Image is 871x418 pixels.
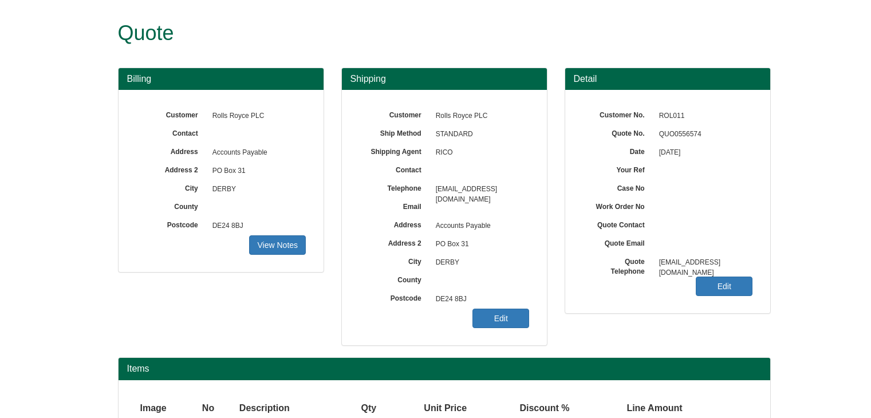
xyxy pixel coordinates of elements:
label: Quote Contact [582,217,653,230]
label: Postcode [136,217,207,230]
a: Edit [696,277,752,296]
span: PO Box 31 [430,235,530,254]
label: City [359,254,430,267]
span: DERBY [207,180,306,199]
h2: Items [127,364,762,374]
label: Customer [359,107,430,120]
span: DERBY [430,254,530,272]
label: Email [359,199,430,212]
label: Work Order No [582,199,653,212]
h3: Shipping [350,74,538,84]
label: Quote No. [582,125,653,139]
label: Address [359,217,430,230]
label: City [136,180,207,194]
span: DE24 8BJ [207,217,306,235]
a: View Notes [249,235,306,255]
label: Quote Email [582,235,653,249]
label: Customer [136,107,207,120]
span: Rolls Royce PLC [430,107,530,125]
h1: Quote [118,22,728,45]
span: Accounts Payable [430,217,530,235]
label: County [136,199,207,212]
h3: Billing [127,74,315,84]
label: Case No [582,180,653,194]
label: Address [136,144,207,157]
span: DE24 8BJ [430,290,530,309]
label: Contact [359,162,430,175]
label: Address 2 [136,162,207,175]
label: Quote Telephone [582,254,653,277]
label: Address 2 [359,235,430,249]
label: Shipping Agent [359,144,430,157]
span: Accounts Payable [207,144,306,162]
label: Postcode [359,290,430,303]
span: QUO0556574 [653,125,753,144]
span: [EMAIL_ADDRESS][DOMAIN_NAME] [430,180,530,199]
label: Customer No. [582,107,653,120]
a: Edit [472,309,529,328]
label: Your Ref [582,162,653,175]
span: RICO [430,144,530,162]
label: Date [582,144,653,157]
label: Ship Method [359,125,430,139]
span: [EMAIL_ADDRESS][DOMAIN_NAME] [653,254,753,272]
span: ROL011 [653,107,753,125]
label: Contact [136,125,207,139]
label: County [359,272,430,285]
h3: Detail [574,74,762,84]
span: STANDARD [430,125,530,144]
span: [DATE] [653,144,753,162]
label: Telephone [359,180,430,194]
span: Rolls Royce PLC [207,107,306,125]
span: PO Box 31 [207,162,306,180]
